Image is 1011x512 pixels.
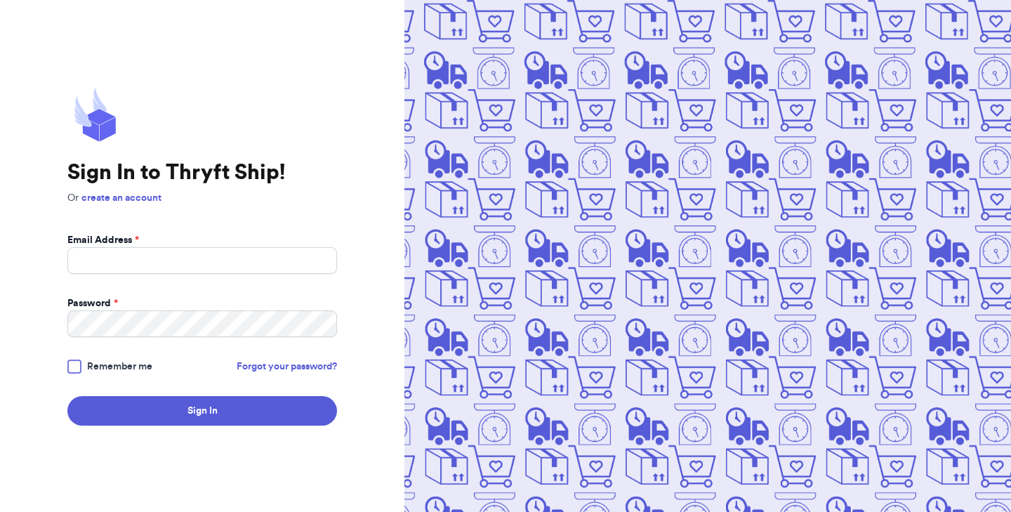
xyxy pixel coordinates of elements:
a: create an account [81,193,161,203]
span: Remember me [87,360,152,374]
a: Forgot your password? [237,360,337,374]
p: Or [67,191,337,205]
label: Password [67,296,118,310]
button: Sign In [67,396,337,426]
label: Email Address [67,233,139,247]
h1: Sign In to Thryft Ship! [67,160,337,185]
